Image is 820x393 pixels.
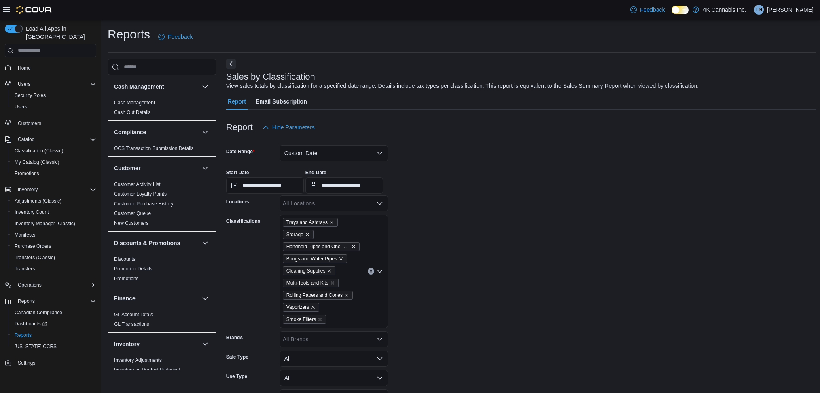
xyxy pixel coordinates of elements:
span: Reports [11,330,96,340]
button: Remove Trays and Ashtrays from selection in this group [329,220,334,225]
a: Cash Management [114,100,155,106]
button: Finance [114,294,199,302]
img: Cova [16,6,52,14]
span: Purchase Orders [11,241,96,251]
a: Customer Activity List [114,182,161,187]
button: Discounts & Promotions [200,238,210,248]
span: Feedback [640,6,665,14]
button: Next [226,59,236,69]
span: Customers [15,118,96,128]
span: Adjustments (Classic) [15,198,61,204]
span: Inventory Count [15,209,49,216]
label: Sale Type [226,354,248,360]
span: Manifests [15,232,35,238]
h3: Inventory [114,340,140,348]
a: Home [15,63,34,73]
button: Remove Multi-Tools and Kits from selection in this group [330,281,335,285]
span: Storage [286,230,303,239]
span: Hide Parameters [272,123,315,131]
span: Purchase Orders [15,243,51,249]
button: Customers [2,117,100,129]
span: Catalog [15,135,96,144]
label: Locations [226,199,249,205]
span: Smoke Filters [286,315,316,323]
a: [US_STATE] CCRS [11,342,60,351]
button: Finance [200,294,210,303]
span: Rolling Papers and Cones [283,291,353,300]
button: Users [15,79,34,89]
button: Operations [2,279,100,291]
button: Customer [114,164,199,172]
button: Remove Vaporizers from selection in this group [311,305,316,310]
span: Inventory [15,185,96,194]
span: TN [756,5,762,15]
span: Storage [283,230,314,239]
button: Transfers (Classic) [8,252,100,263]
span: Settings [15,358,96,368]
a: Inventory by Product Historical [114,367,180,373]
p: [PERSON_NAME] [767,5,814,15]
span: Transfers [15,266,35,272]
button: Purchase Orders [8,241,100,252]
span: Reports [18,298,35,304]
a: Dashboards [11,319,50,329]
a: GL Transactions [114,321,149,327]
span: Handheld Pipes and One-Hitters [283,242,360,251]
span: Operations [15,280,96,290]
span: OCS Transaction Submission Details [114,145,194,152]
span: Washington CCRS [11,342,96,351]
a: Users [11,102,30,112]
button: Remove Smoke Filters from selection in this group [318,317,322,322]
a: Customer Queue [114,211,151,216]
a: Manifests [11,230,38,240]
h3: Report [226,123,253,132]
span: Users [15,104,27,110]
span: Bongs and Water Pipes [283,254,347,263]
span: Inventory Manager (Classic) [11,219,96,228]
span: Load All Apps in [GEOGRAPHIC_DATA] [23,25,96,41]
h3: Compliance [114,128,146,136]
p: | [749,5,751,15]
span: Vaporizers [283,303,319,312]
h3: Finance [114,294,136,302]
span: My Catalog (Classic) [15,159,59,165]
button: Remove Storage from selection in this group [305,232,310,237]
label: Brands [226,334,243,341]
button: Reports [15,296,38,306]
span: Canadian Compliance [11,308,96,317]
button: Compliance [200,127,210,137]
a: Customer Loyalty Points [114,191,167,197]
a: Customer Purchase History [114,201,174,207]
span: Report [228,93,246,110]
button: Inventory [114,340,199,348]
span: Catalog [18,136,34,143]
button: Reports [2,296,100,307]
span: Promotions [114,275,139,282]
a: Feedback [627,2,668,18]
button: Remove Bongs and Water Pipes from selection in this group [339,256,343,261]
a: Adjustments (Classic) [11,196,65,206]
a: Canadian Compliance [11,308,66,317]
h3: Customer [114,164,140,172]
label: Classifications [226,218,261,224]
span: Vaporizers [286,303,309,311]
button: Inventory Count [8,207,100,218]
button: [US_STATE] CCRS [8,341,100,352]
button: Catalog [2,134,100,145]
button: Custom Date [280,145,388,161]
span: Users [15,79,96,89]
a: Inventory Count [11,207,52,217]
nav: Complex example [5,59,96,390]
span: Home [18,65,31,71]
span: GL Transactions [114,321,149,327]
a: Dashboards [8,318,100,330]
span: Users [11,102,96,112]
span: Transfers (Classic) [11,253,96,262]
span: Dashboards [15,321,47,327]
span: Customer Queue [114,210,151,217]
span: Reports [15,296,96,306]
a: GL Account Totals [114,312,153,317]
a: New Customers [114,220,148,226]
